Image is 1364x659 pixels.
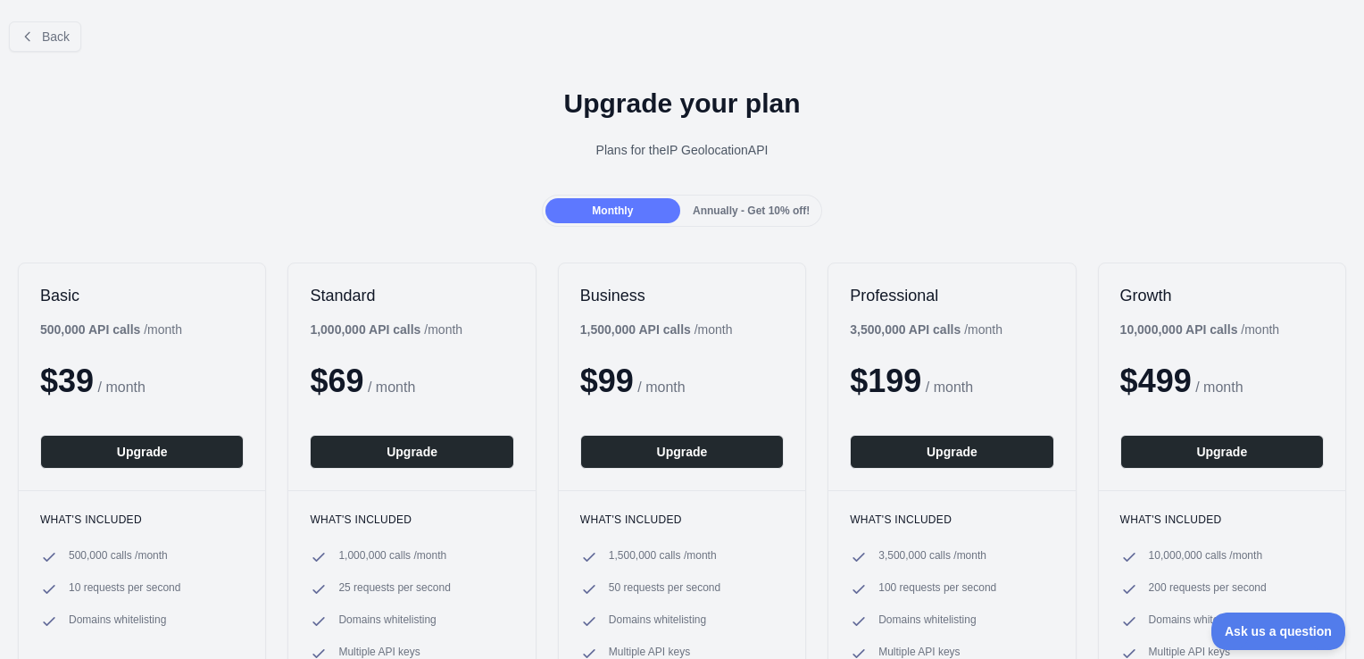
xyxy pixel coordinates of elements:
div: / month [1120,321,1280,338]
span: $ 499 [1120,363,1192,399]
iframe: Toggle Customer Support [1211,613,1346,650]
span: $ 199 [850,363,921,399]
b: 10,000,000 API calls [1120,322,1238,337]
span: $ 99 [580,363,634,399]
h2: Business [580,285,784,306]
div: / month [850,321,1002,338]
b: 1,500,000 API calls [580,322,691,337]
b: 3,500,000 API calls [850,322,961,337]
h2: Professional [850,285,1053,306]
h2: Standard [310,285,513,306]
div: / month [580,321,733,338]
h2: Growth [1120,285,1324,306]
